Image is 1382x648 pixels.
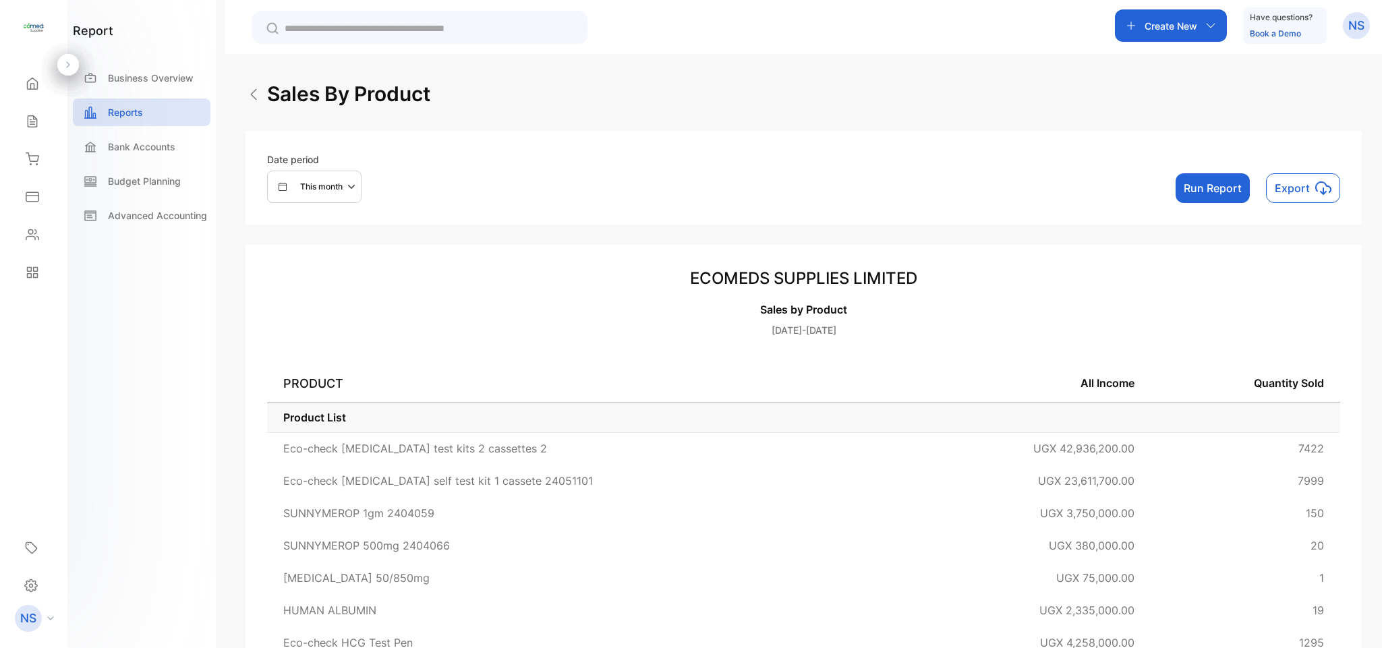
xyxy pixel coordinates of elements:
[267,323,1340,337] p: [DATE]-[DATE]
[108,174,181,188] p: Budget Planning
[1038,474,1134,488] span: UGX 23,611,700.00
[1039,603,1134,617] span: UGX 2,335,000.00
[1056,571,1134,585] span: UGX 75,000.00
[1343,9,1370,42] button: NS
[1151,465,1340,497] td: 7999
[246,86,262,102] img: Arrow
[1033,442,1134,455] span: UGX 42,936,200.00
[1049,539,1134,552] span: UGX 380,000.00
[108,105,143,119] p: Reports
[267,432,898,465] td: Eco-check [MEDICAL_DATA] test kits 2 cassettes 2
[1151,497,1340,529] td: 150
[1315,180,1331,196] img: icon
[1275,180,1310,196] p: Export
[267,465,898,497] td: Eco-check [MEDICAL_DATA] self test kit 1 cassete 24051101
[267,497,898,529] td: SUNNYMEROP 1gm 2404059
[1115,9,1227,42] button: Create New
[1145,19,1197,33] p: Create New
[267,79,430,109] h2: sales by product
[267,152,362,167] p: Date period
[267,594,898,626] td: HUMAN ALBUMIN
[1266,173,1340,203] button: Exporticon
[267,301,1340,318] p: Sales by Product
[267,529,898,562] td: SUNNYMEROP 500mg 2404066
[300,181,343,193] p: This month
[1176,173,1250,203] button: Run Report
[108,71,194,85] p: Business Overview
[1040,506,1134,520] span: UGX 3,750,000.00
[267,171,362,203] button: This month
[1151,594,1340,626] td: 19
[73,133,210,160] a: Bank Accounts
[73,98,210,126] a: Reports
[1151,529,1340,562] td: 20
[108,140,175,154] p: Bank Accounts
[267,266,1340,291] h3: ECOMEDS SUPPLIES LIMITED
[1151,364,1340,403] th: Quantity Sold
[1250,11,1313,24] p: Have questions?
[1250,28,1301,38] a: Book a Demo
[267,364,898,403] th: PRODUCT
[108,208,207,223] p: Advanced Accounting
[24,18,44,38] img: logo
[267,403,1340,432] td: Product List
[1151,562,1340,594] td: 1
[898,364,1151,403] th: All Income
[1151,432,1340,465] td: 7422
[73,167,210,195] a: Budget Planning
[73,64,210,92] a: Business Overview
[1325,591,1382,648] iframe: LiveChat chat widget
[73,202,210,229] a: Advanced Accounting
[20,610,36,627] p: NS
[73,22,113,40] h1: report
[267,562,898,594] td: [MEDICAL_DATA] 50/850mg
[1348,17,1364,34] p: NS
